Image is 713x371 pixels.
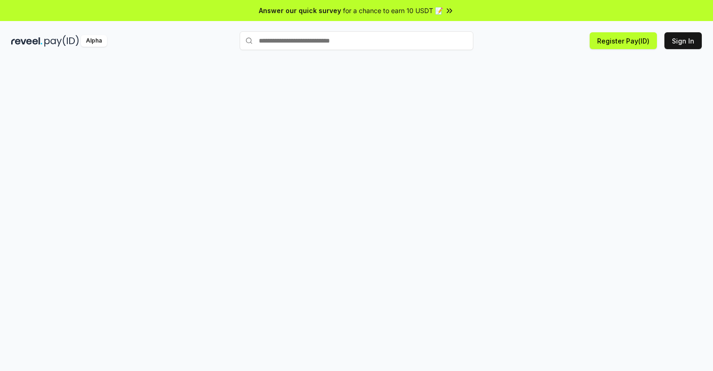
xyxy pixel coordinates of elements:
[11,35,43,47] img: reveel_dark
[259,6,341,15] span: Answer our quick survey
[590,32,657,49] button: Register Pay(ID)
[44,35,79,47] img: pay_id
[343,6,443,15] span: for a chance to earn 10 USDT 📝
[664,32,702,49] button: Sign In
[81,35,107,47] div: Alpha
